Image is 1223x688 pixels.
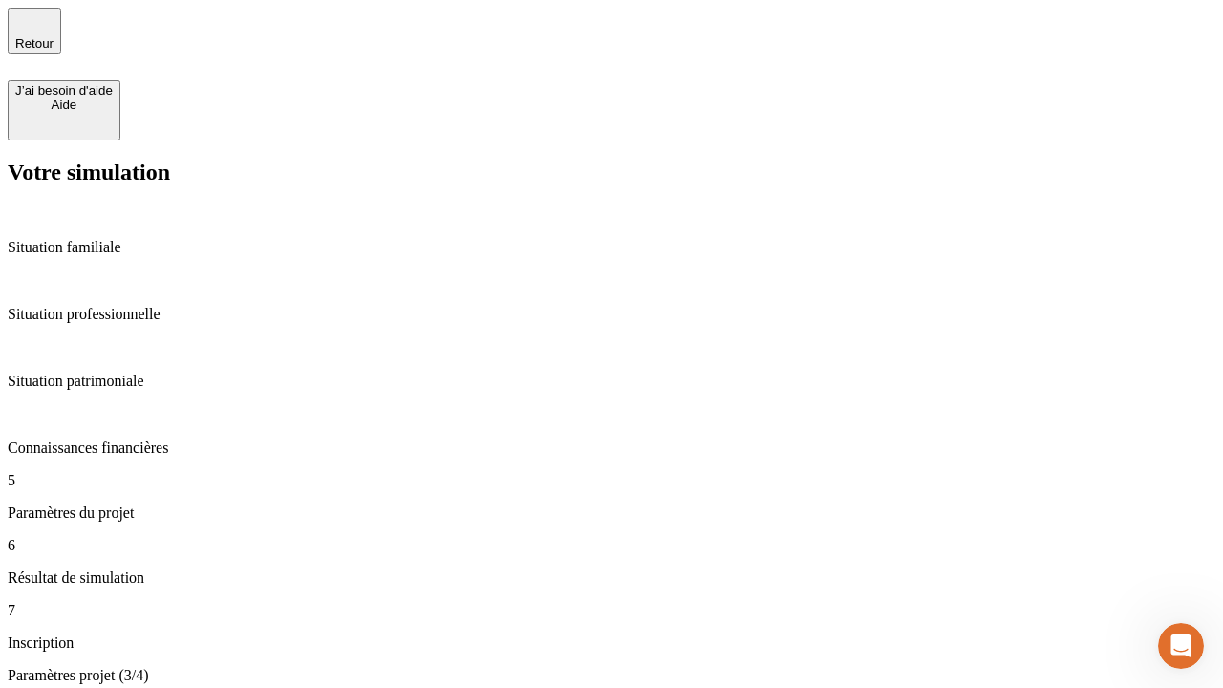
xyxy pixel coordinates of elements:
[8,239,1215,256] p: Situation familiale
[8,373,1215,390] p: Situation patrimoniale
[8,634,1215,652] p: Inscription
[8,472,1215,489] p: 5
[8,440,1215,457] p: Connaissances financières
[15,83,113,97] div: J’ai besoin d'aide
[8,160,1215,185] h2: Votre simulation
[8,537,1215,554] p: 6
[8,667,1215,684] p: Paramètres projet (3/4)
[8,602,1215,619] p: 7
[8,505,1215,522] p: Paramètres du projet
[15,97,113,112] div: Aide
[8,570,1215,587] p: Résultat de simulation
[15,36,54,51] span: Retour
[8,8,61,54] button: Retour
[1158,623,1204,669] iframe: Intercom live chat
[8,80,120,140] button: J’ai besoin d'aideAide
[8,306,1215,323] p: Situation professionnelle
